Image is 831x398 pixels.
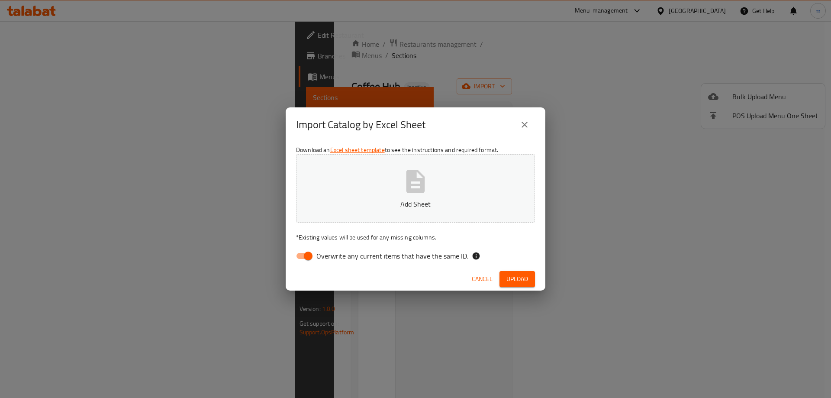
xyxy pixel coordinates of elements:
svg: If the overwrite option isn't selected, then the items that match an existing ID will be ignored ... [472,252,480,260]
button: close [514,114,535,135]
h2: Import Catalog by Excel Sheet [296,118,425,132]
p: Existing values will be used for any missing columns. [296,233,535,242]
span: Cancel [472,274,493,285]
p: Add Sheet [309,199,522,209]
span: Upload [506,274,528,285]
button: Upload [499,271,535,287]
button: Cancel [468,271,496,287]
div: Download an to see the instructions and required format. [286,142,545,268]
span: Overwrite any current items that have the same ID. [316,251,468,261]
button: Add Sheet [296,154,535,223]
a: Excel sheet template [330,144,385,155]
